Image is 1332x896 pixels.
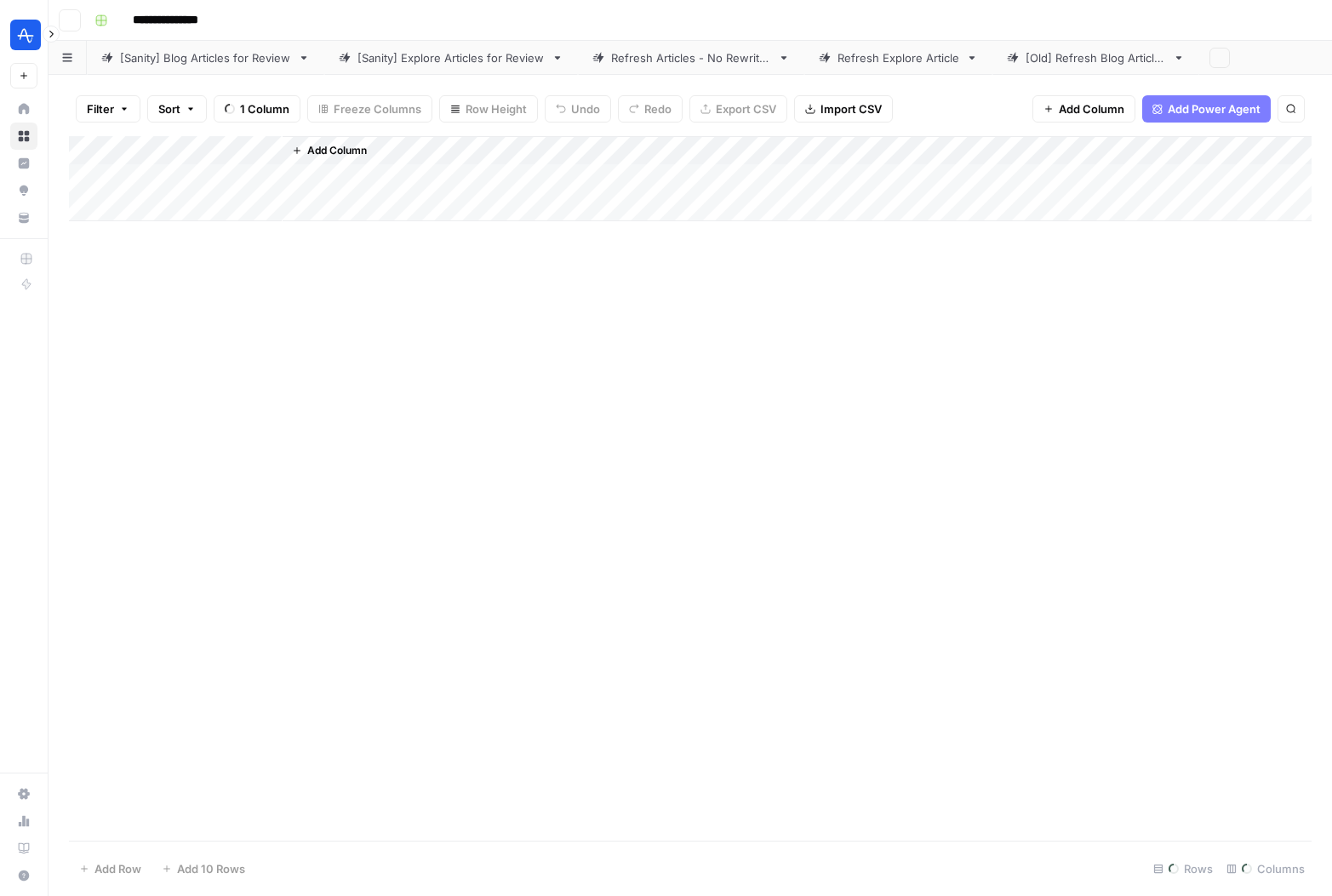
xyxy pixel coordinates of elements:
a: Refresh Explore Article [804,41,992,75]
div: Refresh Articles - No Rewrites [611,49,771,66]
a: Opportunities [10,177,37,204]
a: Browse [10,123,37,150]
button: Freeze Columns [307,95,432,123]
span: Freeze Columns [334,100,421,117]
span: Export CSV [716,100,776,117]
span: Add Column [1059,100,1124,117]
button: Undo [545,95,611,123]
div: [Sanity] Explore Articles for Review [357,49,545,66]
button: Help + Support [10,862,37,889]
span: Add Power Agent [1168,100,1261,117]
div: Rows [1146,855,1220,882]
button: Add Column [1032,95,1135,123]
div: [Old] Refresh Blog Articles [1026,49,1166,66]
button: Add Column [285,140,374,162]
button: Add 10 Rows [151,855,255,882]
button: Workspace: Amplitude [10,14,37,56]
button: 1 Column [214,95,300,123]
a: Learning Hub [10,835,37,862]
a: Usage [10,808,37,835]
span: Add 10 Rows [177,860,245,877]
span: Row Height [466,100,527,117]
span: Undo [571,100,600,117]
button: Filter [76,95,140,123]
span: Redo [644,100,672,117]
span: Add Column [307,143,367,158]
span: Sort [158,100,180,117]
span: Import CSV [820,100,882,117]
a: Home [10,95,37,123]
img: Amplitude Logo [10,20,41,50]
a: Insights [10,150,37,177]
span: Filter [87,100,114,117]
a: [Sanity] Blog Articles for Review [87,41,324,75]
a: Refresh Articles - No Rewrites [578,41,804,75]
button: Export CSV [689,95,787,123]
a: [Sanity] Explore Articles for Review [324,41,578,75]
button: Sort [147,95,207,123]
div: Columns [1220,855,1312,882]
span: Add Row [94,860,141,877]
div: [Sanity] Blog Articles for Review [120,49,291,66]
a: [Old] Refresh Blog Articles [992,41,1199,75]
button: Import CSV [794,95,893,123]
a: Your Data [10,204,37,231]
button: Redo [618,95,683,123]
button: Row Height [439,95,538,123]
button: Add Row [69,855,151,882]
span: 1 Column [240,100,289,117]
a: Settings [10,780,37,808]
div: Refresh Explore Article [838,49,959,66]
button: Add Power Agent [1142,95,1271,123]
